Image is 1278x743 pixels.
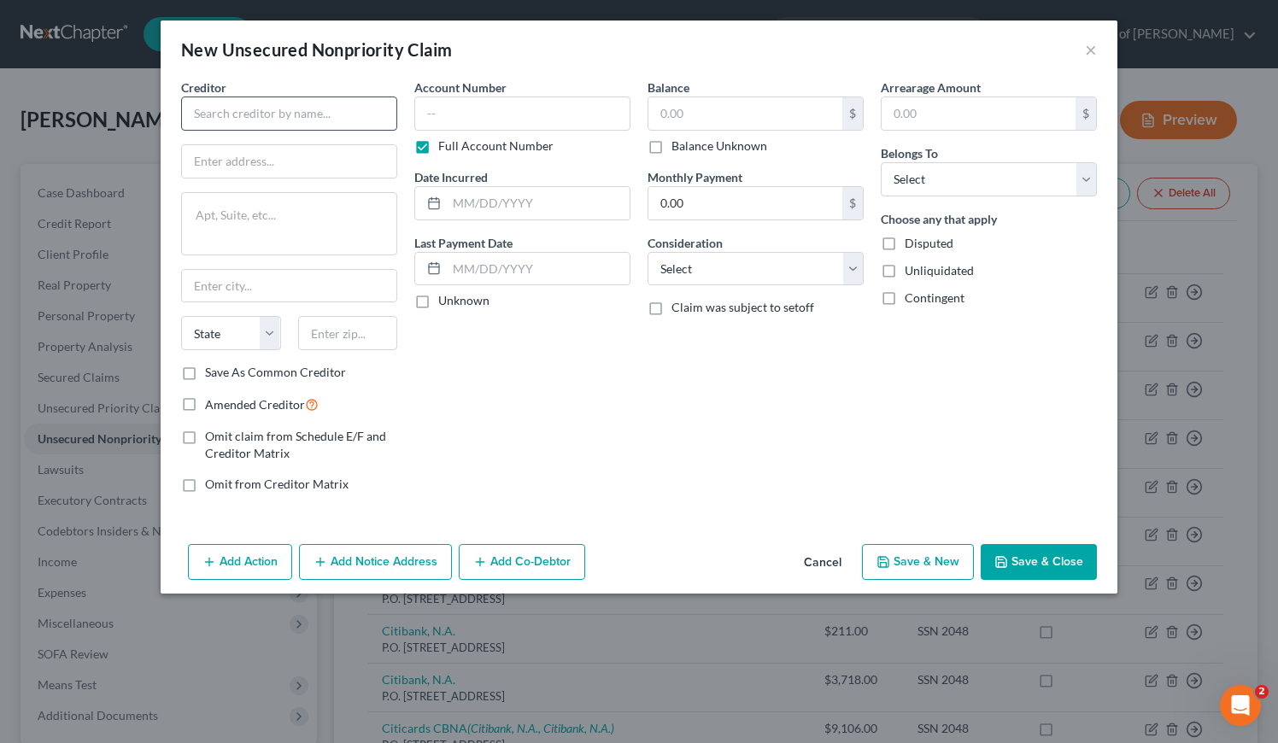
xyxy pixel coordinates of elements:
input: MM/DD/YYYY [447,187,630,219]
span: Amended Creditor [205,397,305,412]
button: Add Co-Debtor [459,544,585,580]
label: Balance [648,79,689,97]
input: 0.00 [882,97,1076,130]
button: Cancel [790,546,855,580]
button: × [1085,39,1097,60]
button: Add Action [188,544,292,580]
iframe: Intercom live chat [1220,685,1261,726]
span: Contingent [905,290,964,305]
span: Belongs To [881,146,938,161]
div: New Unsecured Nonpriority Claim [181,38,452,61]
label: Balance Unknown [671,137,767,155]
span: Creditor [181,80,226,95]
div: $ [842,187,863,219]
button: Add Notice Address [299,544,452,580]
label: Unknown [438,292,490,309]
label: Arrearage Amount [881,79,981,97]
label: Save As Common Creditor [205,364,346,381]
label: Choose any that apply [881,210,997,228]
label: Date Incurred [414,168,488,186]
input: Search creditor by name... [181,97,397,131]
input: Enter zip... [298,316,398,350]
span: Claim was subject to setoff [671,300,814,314]
input: MM/DD/YYYY [447,253,630,285]
span: 2 [1255,685,1269,699]
input: -- [414,97,630,131]
span: Omit claim from Schedule E/F and Creditor Matrix [205,429,386,460]
label: Account Number [414,79,507,97]
label: Last Payment Date [414,234,513,252]
input: Enter city... [182,270,396,302]
span: Omit from Creditor Matrix [205,477,349,491]
button: Save & New [862,544,974,580]
button: Save & Close [981,544,1097,580]
span: Unliquidated [905,263,974,278]
label: Consideration [648,234,723,252]
label: Monthly Payment [648,168,742,186]
span: Disputed [905,236,953,250]
label: Full Account Number [438,137,554,155]
input: Enter address... [182,145,396,178]
div: $ [842,97,863,130]
input: 0.00 [648,97,842,130]
input: 0.00 [648,187,842,219]
div: $ [1076,97,1096,130]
